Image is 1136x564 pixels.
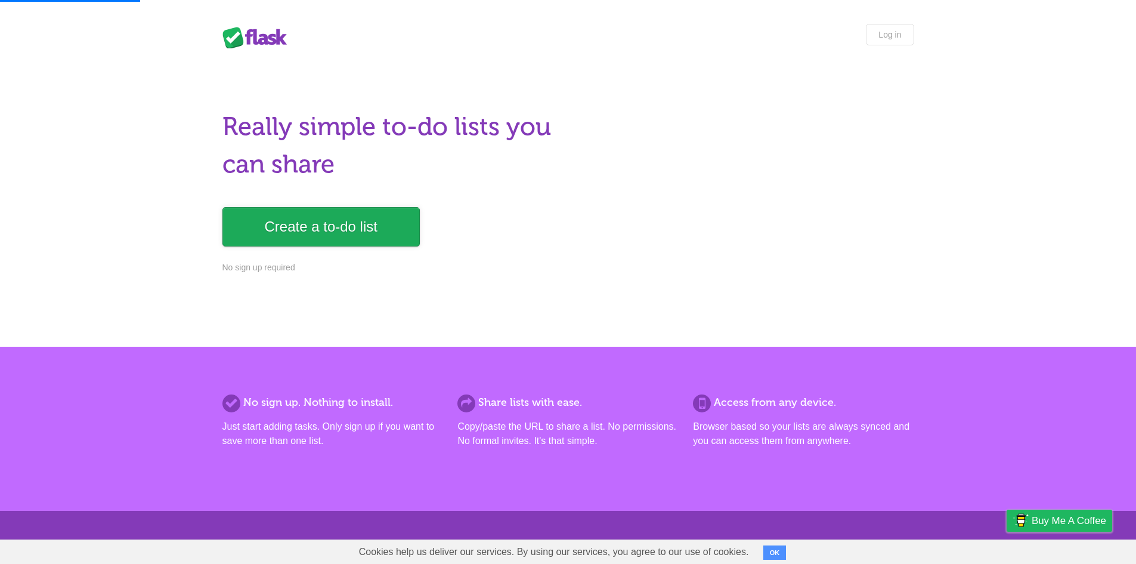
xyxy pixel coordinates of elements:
[222,207,420,246] a: Create a to-do list
[457,395,678,411] h2: Share lists with ease.
[222,108,561,183] h1: Really simple to-do lists you can share
[763,545,787,560] button: OK
[222,420,443,448] p: Just start adding tasks. Only sign up if you want to save more than one list.
[222,395,443,411] h2: No sign up. Nothing to install.
[222,27,294,48] div: Flask Lists
[693,420,914,448] p: Browser based so your lists are always synced and you can access them from anywhere.
[1032,510,1106,531] span: Buy me a coffee
[347,540,761,564] span: Cookies help us deliver our services. By using our services, you agree to our use of cookies.
[222,261,561,274] p: No sign up required
[457,420,678,448] p: Copy/paste the URL to share a list. No permissions. No formal invites. It's that simple.
[866,24,914,45] a: Log in
[1013,510,1029,531] img: Buy me a coffee
[693,395,914,411] h2: Access from any device.
[1007,510,1112,532] a: Buy me a coffee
